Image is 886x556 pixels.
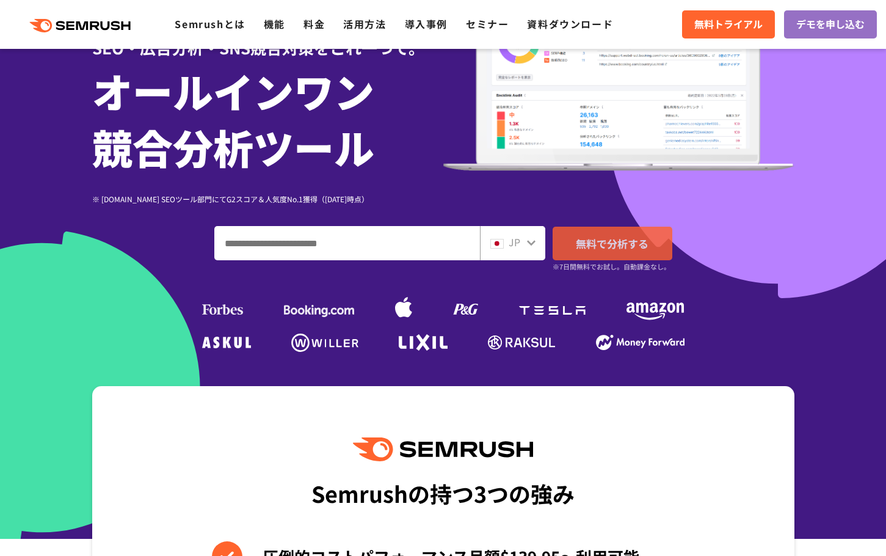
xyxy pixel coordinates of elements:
a: 資料ダウンロード [527,16,613,31]
a: 無料トライアル [682,10,775,38]
img: Semrush [353,437,532,461]
a: 導入事例 [405,16,448,31]
span: 無料トライアル [694,16,763,32]
a: 機能 [264,16,285,31]
span: 無料で分析する [576,236,648,251]
a: 料金 [303,16,325,31]
a: 無料で分析する [553,227,672,260]
h1: オールインワン 競合分析ツール [92,62,443,175]
input: ドメイン、キーワードまたはURLを入力してください [215,227,479,260]
div: ※ [DOMAIN_NAME] SEOツール部門にてG2スコア＆人気度No.1獲得（[DATE]時点） [92,193,443,205]
span: JP [509,235,520,249]
a: セミナー [466,16,509,31]
span: デモを申し込む [796,16,865,32]
a: 活用方法 [343,16,386,31]
a: デモを申し込む [784,10,877,38]
a: Semrushとは [175,16,245,31]
div: Semrushの持つ3つの強み [311,470,575,516]
small: ※7日間無料でお試し。自動課金なし。 [553,261,670,273]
